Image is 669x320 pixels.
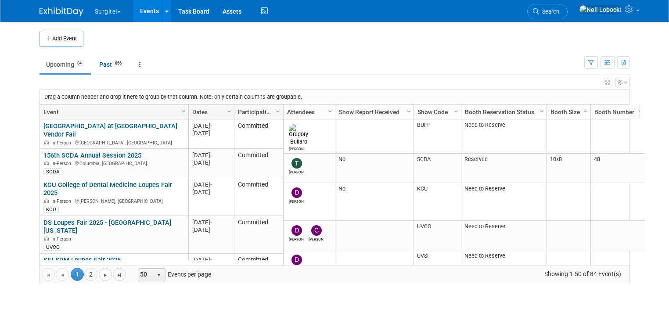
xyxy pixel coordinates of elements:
[43,104,183,119] a: Event
[539,8,559,15] span: Search
[414,154,461,183] td: SCDA
[414,183,461,221] td: KCU
[43,244,62,251] div: UVCO
[335,154,414,183] td: No
[40,56,91,73] a: Upcoming84
[550,104,585,119] a: Booth Size
[51,236,74,242] span: In-Person
[56,268,69,281] a: Go to the previous page
[527,4,568,19] a: Search
[210,181,212,188] span: -
[51,161,74,166] span: In-Person
[547,154,590,183] td: 10x8
[51,198,74,204] span: In-Person
[453,108,460,115] span: Column Settings
[192,226,230,234] div: [DATE]
[234,119,283,149] td: Committed
[43,219,171,235] a: DS Loupes Fair 2025 - [GEOGRAPHIC_DATA][US_STATE]
[637,108,644,115] span: Column Settings
[465,104,541,119] a: Booth Reservation Status
[192,151,230,159] div: [DATE]
[636,104,645,118] a: Column Settings
[43,181,172,197] a: KCU College of Dental Medicine Loupes Fair 2025
[325,104,335,118] a: Column Settings
[40,31,83,47] button: Add Event
[51,140,74,146] span: In-Person
[405,108,412,115] span: Column Settings
[226,108,233,115] span: Column Settings
[93,56,131,73] a: Past866
[210,219,212,226] span: -
[289,169,304,174] div: Tim Faircloth
[335,183,414,221] td: No
[289,124,308,145] img: Gregory Bullaro
[414,119,461,154] td: BUFF
[43,256,121,264] a: SIU SDM Loupes Fair 2025
[289,236,304,241] div: Daniel Green
[581,104,590,118] a: Column Settings
[417,104,455,119] a: Show Code
[192,219,230,226] div: [DATE]
[461,154,547,183] td: Reserved
[43,197,184,205] div: [PERSON_NAME], [GEOGRAPHIC_DATA]
[238,104,277,119] a: Participation
[234,178,283,216] td: Committed
[210,152,212,158] span: -
[461,119,547,154] td: Need to Reserve
[40,90,629,104] div: Drag a column header and drop it here to group by that column. Note: only certain columns are gro...
[43,159,184,167] div: Columbia, [GEOGRAPHIC_DATA]
[327,108,334,115] span: Column Settings
[113,268,126,281] a: Go to the last page
[414,250,461,280] td: UVSI
[43,206,59,213] div: KCU
[116,272,123,279] span: Go to the last page
[339,104,408,119] a: Show Report Received
[461,183,547,221] td: Need to Reserve
[291,255,302,265] img: Daniel Green
[461,221,547,250] td: Need to Reserve
[594,104,640,119] a: Booth Number
[44,140,49,144] img: In-Person Event
[291,225,302,236] img: Daniel Green
[59,272,66,279] span: Go to the previous page
[45,272,52,279] span: Go to the first page
[461,250,547,280] td: Need to Reserve
[291,187,302,198] img: Daniel Green
[192,188,230,196] div: [DATE]
[537,104,547,118] a: Column Settings
[289,198,304,204] div: Daniel Green
[43,168,62,175] div: SCDA
[234,216,283,254] td: Committed
[99,268,112,281] a: Go to the next page
[291,158,302,169] img: Tim Faircloth
[414,221,461,250] td: UVCO
[43,139,184,146] div: [GEOGRAPHIC_DATA], [GEOGRAPHIC_DATA]
[582,108,589,115] span: Column Settings
[192,129,230,137] div: [DATE]
[75,60,84,67] span: 84
[579,5,622,14] img: Neil Lobocki
[192,159,230,166] div: [DATE]
[43,151,141,159] a: 156th SCDA Annual Session 2025
[138,269,153,281] span: 50
[289,145,304,151] div: Gregory Bullaro
[180,108,187,115] span: Column Settings
[451,104,461,118] a: Column Settings
[538,108,545,115] span: Column Settings
[192,104,228,119] a: Dates
[192,256,230,263] div: [DATE]
[234,254,283,283] td: Committed
[536,268,629,280] span: Showing 1-50 of 84 Event(s)
[192,122,230,129] div: [DATE]
[40,7,83,16] img: ExhibitDay
[210,256,212,263] span: -
[309,236,324,241] div: Chris Martinez
[210,122,212,129] span: -
[44,198,49,203] img: In-Person Event
[155,272,162,279] span: select
[590,154,645,183] td: 48
[192,181,230,188] div: [DATE]
[112,60,124,67] span: 866
[42,268,55,281] a: Go to the first page
[126,268,220,281] span: Events per page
